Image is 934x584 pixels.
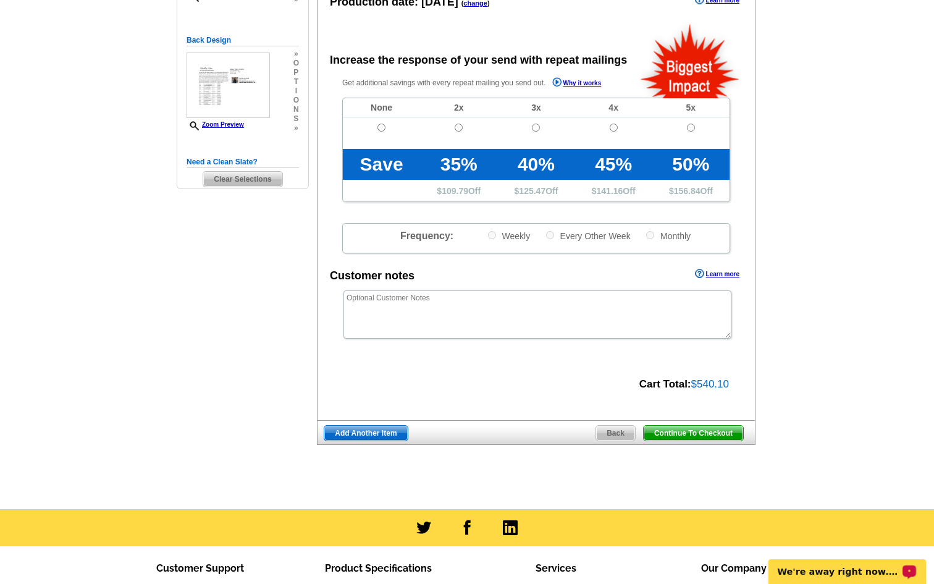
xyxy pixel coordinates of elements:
span: Clear Selections [203,172,282,187]
a: Add Another Item [324,425,408,441]
span: Back [596,426,635,441]
a: Back [595,425,636,441]
td: 40% [497,149,574,180]
div: Increase the response of your send with repeat mailings [330,52,627,69]
td: $ Off [420,180,497,201]
span: p [293,68,299,77]
span: Continue To Checkout [644,426,743,441]
span: 109.79 [442,186,468,196]
td: None [343,98,420,117]
td: 5x [652,98,730,117]
img: small-thumb.jpg [187,53,270,118]
iframe: LiveChat chat widget [760,545,934,584]
span: 156.84 [674,186,700,196]
td: 2x [420,98,497,117]
td: 3x [497,98,574,117]
strong: Cart Total: [639,378,691,390]
img: biggestImpact.png [639,22,741,98]
span: 141.16 [597,186,623,196]
span: o [293,96,299,105]
span: Frequency: [400,231,453,241]
input: Monthly [646,231,654,239]
label: Weekly [487,230,531,242]
td: 45% [575,149,652,180]
p: Get additional savings with every repeat mailing you send out. [342,76,628,90]
td: $ Off [575,180,652,201]
span: 125.47 [519,186,545,196]
a: Learn more [695,269,739,279]
td: 4x [575,98,652,117]
td: 35% [420,149,497,180]
td: $ Off [497,180,574,201]
input: Every Other Week [546,231,554,239]
div: Customer notes [330,268,414,284]
span: » [293,49,299,59]
span: Services [536,562,576,574]
span: » [293,124,299,133]
label: Every Other Week [545,230,631,242]
td: Save [343,149,420,180]
h5: Need a Clean Slate? [187,156,299,168]
span: i [293,87,299,96]
td: 50% [652,149,730,180]
span: Our Company [701,562,767,574]
span: t [293,77,299,87]
span: Product Specifications [325,562,432,574]
h5: Back Design [187,35,299,46]
span: Add Another Item [324,426,407,441]
a: Zoom Preview [187,121,244,128]
span: o [293,59,299,68]
a: Why it works [552,77,602,90]
span: n [293,105,299,114]
input: Weekly [488,231,496,239]
span: s [293,114,299,124]
label: Monthly [645,230,691,242]
span: Customer Support [156,562,244,574]
span: $540.10 [691,378,729,390]
td: $ Off [652,180,730,201]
